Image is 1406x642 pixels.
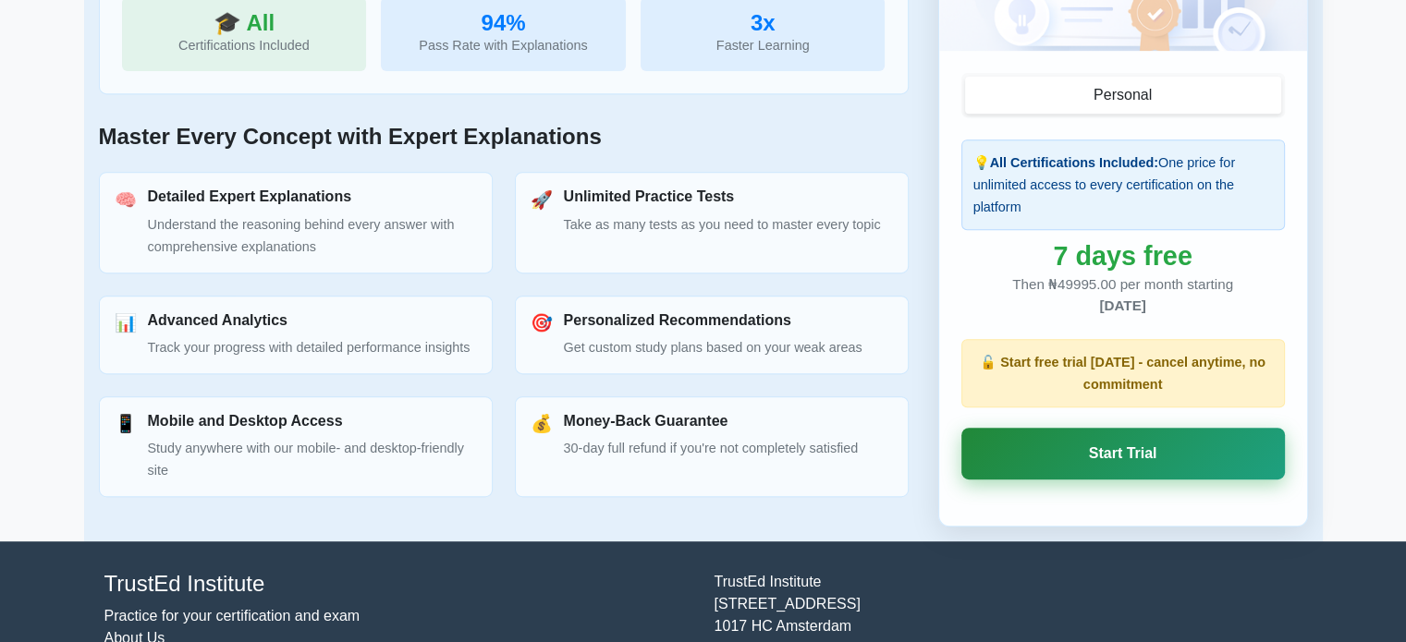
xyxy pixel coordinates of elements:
[396,34,611,56] div: Pass Rate with Explanations
[961,274,1285,317] div: Then ₦49995.00 per month starting
[655,12,871,34] div: 3x
[564,412,859,430] h3: Money-Back Guarantee
[965,77,1281,114] button: Personal
[531,413,553,435] div: 💰
[115,312,137,334] div: 📊
[148,213,477,258] p: Understand the reasoning behind every answer with comprehensive explanations
[564,311,862,329] h3: Personalized Recommendations
[961,428,1285,479] a: Start Trial
[973,351,1273,395] p: 🔓 Start free trial [DATE] - cancel anytime, no commitment
[564,336,862,358] p: Get custom study plans based on your weak areas
[148,412,477,430] h3: Mobile and Desktop Access
[655,34,871,56] div: Faster Learning
[564,437,859,459] p: 30-day full refund if you're not completely satisfied
[148,437,477,481] p: Study anywhere with our mobile- and desktop-friendly site
[148,188,477,205] h3: Detailed Expert Explanations
[115,189,137,212] div: 🧠
[531,189,553,212] div: 🚀
[396,12,611,34] div: 94%
[564,213,881,236] p: Take as many tests as you need to master every topic
[990,155,1158,170] strong: All Certifications Included:
[137,12,352,34] div: 🎓 All
[961,245,1285,267] div: 7 days free
[961,139,1285,230] div: 💡 One price for unlimited access to every certification on the platform
[531,312,553,334] div: 🎯
[115,413,137,435] div: 📱
[104,571,692,598] h4: TrustEd Institute
[1099,297,1145,313] span: [DATE]
[104,608,361,624] a: Practice for your certification and exam
[148,311,471,329] h3: Advanced Analytics
[148,336,471,358] p: Track your progress with detailed performance insights
[137,34,352,56] div: Certifications Included
[564,188,881,205] h3: Unlimited Practice Tests
[99,124,909,151] h2: Master Every Concept with Expert Explanations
